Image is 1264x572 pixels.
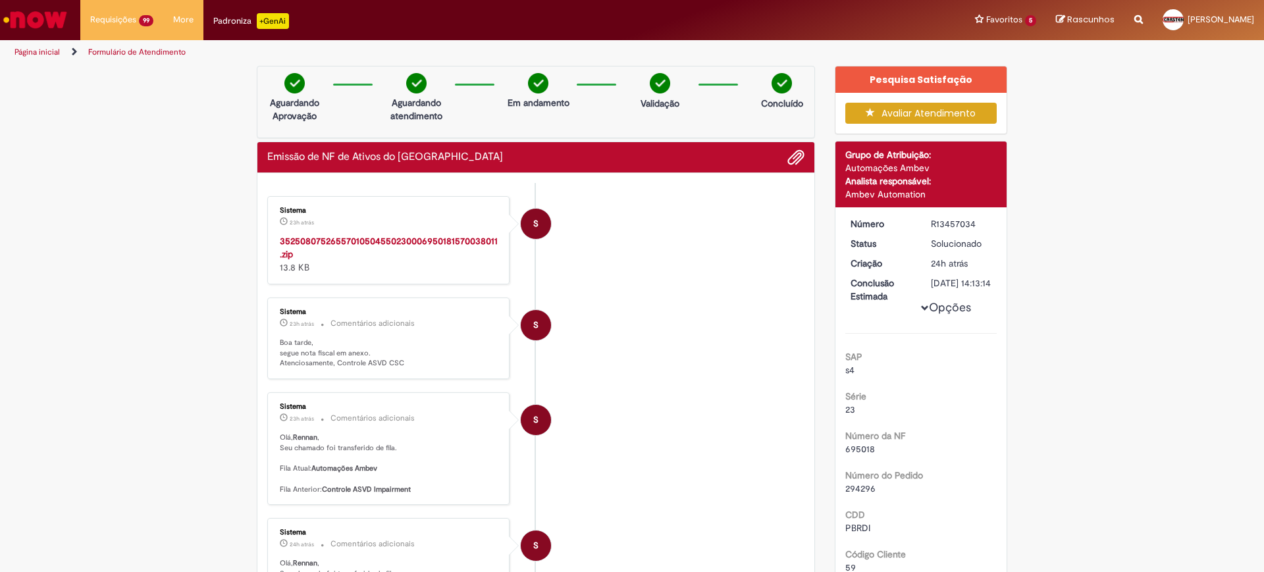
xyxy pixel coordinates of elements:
[845,403,855,415] span: 23
[1067,13,1115,26] span: Rascunhos
[841,237,922,250] dt: Status
[845,509,865,521] b: CDD
[173,13,194,26] span: More
[845,364,855,376] span: s4
[845,174,997,188] div: Analista responsável:
[213,13,289,29] div: Padroniza
[290,320,314,328] span: 23h atrás
[641,97,679,110] p: Validação
[841,217,922,230] dt: Número
[772,73,792,93] img: check-circle-green.png
[508,96,569,109] p: Em andamento
[322,484,411,494] b: Controle ASVD Impairment
[280,308,499,316] div: Sistema
[330,413,415,424] small: Comentários adicionais
[845,188,997,201] div: Ambev Automation
[90,13,136,26] span: Requisições
[521,405,551,435] div: System
[986,13,1022,26] span: Favoritos
[845,443,875,455] span: 695018
[293,432,317,442] b: Rennan
[533,208,539,240] span: S
[841,276,922,303] dt: Conclusão Estimada
[293,558,317,568] b: Rennan
[280,235,498,260] a: 35250807526557010504550230006950181570038011.zip
[521,531,551,561] div: System
[931,257,968,269] span: 24h atrás
[290,219,314,226] time: 28/08/2025 11:26:39
[845,103,997,124] button: Avaliar Atendimento
[845,390,866,402] b: Série
[406,73,427,93] img: check-circle-green.png
[280,338,499,369] p: Boa tarde, segue nota fiscal em anexo. Atenciosamente, Controle ASVD CSC
[280,403,499,411] div: Sistema
[88,47,186,57] a: Formulário de Atendimento
[521,310,551,340] div: System
[521,209,551,239] div: Sistema
[290,415,314,423] span: 23h atrás
[761,97,803,110] p: Concluído
[267,151,503,163] h2: Emissão de NF de Ativos do ASVD Histórico de tíquete
[650,73,670,93] img: check-circle-green.png
[290,415,314,423] time: 28/08/2025 11:26:37
[845,482,876,494] span: 294296
[290,540,314,548] span: 24h atrás
[528,73,548,93] img: check-circle-green.png
[845,148,997,161] div: Grupo de Atribuição:
[384,96,448,122] p: Aguardando atendimento
[1056,14,1115,26] a: Rascunhos
[280,432,499,494] p: Olá, , Seu chamado foi transferido de fila. Fila Atual: Fila Anterior:
[284,73,305,93] img: check-circle-green.png
[290,219,314,226] span: 23h atrás
[533,404,539,436] span: S
[1188,14,1254,25] span: [PERSON_NAME]
[330,538,415,550] small: Comentários adicionais
[263,96,327,122] p: Aguardando Aprovação
[841,257,922,270] dt: Criação
[931,276,992,290] div: [DATE] 14:13:14
[845,351,862,363] b: SAP
[931,237,992,250] div: Solucionado
[533,309,539,341] span: S
[845,548,906,560] b: Código Cliente
[280,529,499,536] div: Sistema
[845,522,870,534] span: PBRDI
[1,7,69,33] img: ServiceNow
[290,540,314,548] time: 28/08/2025 11:13:15
[1025,15,1036,26] span: 5
[845,469,923,481] b: Número do Pedido
[787,149,804,166] button: Adicionar anexos
[931,257,992,270] div: 28/08/2025 11:13:10
[280,234,499,274] div: 13.8 KB
[290,320,314,328] time: 28/08/2025 11:26:39
[533,530,539,561] span: S
[330,318,415,329] small: Comentários adicionais
[14,47,60,57] a: Página inicial
[845,430,905,442] b: Número da NF
[835,66,1007,93] div: Pesquisa Satisfação
[10,40,833,65] ul: Trilhas de página
[139,15,153,26] span: 99
[311,463,377,473] b: Automações Ambev
[280,207,499,215] div: Sistema
[257,13,289,29] p: +GenAi
[931,217,992,230] div: R13457034
[931,257,968,269] time: 28/08/2025 11:13:10
[845,161,997,174] div: Automações Ambev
